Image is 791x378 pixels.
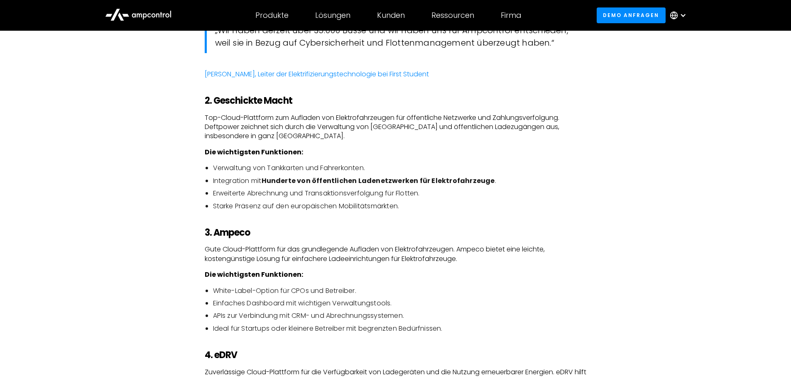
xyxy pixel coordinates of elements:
li: White-Label-Option für CPOs und Betreiber. [213,286,587,295]
strong: Die wichtigsten Funktionen: [205,270,303,279]
li: Ideal für Startups oder kleinere Betreiber mit begrenzten Bedürfnissen. [213,324,587,333]
div: Produkte [255,11,289,20]
p: Gute Cloud-Plattform für das grundlegende Aufladen von Elektrofahrzeugen. Ampeco bietet eine leic... [205,245,587,263]
div: Firma [501,11,521,20]
strong: 3. Ampeco [205,226,250,239]
div: Ressourcen [431,11,474,20]
div: Lösungen [315,11,350,20]
div: Kunden [377,11,405,20]
li: Erweiterte Abrechnung und Transaktionsverfolgung für Flotten. [213,189,587,198]
strong: 4. eDRV [205,349,238,361]
strong: 2. Geschickte Macht [205,94,292,107]
strong: Hunderte von öffentlichen Ladenetzwerken für Elektrofahrzeuge [262,176,495,185]
blockquote: „Wir haben derzeit über 35.000 Busse und wir haben uns für Ampcontrol entschieden, weil sie in Be... [205,20,587,53]
a: [PERSON_NAME], Leiter der Elektrifizierungstechnologie bei First Student [205,69,429,79]
a: Demo anfragen [597,7,666,23]
strong: Die wichtigsten Funktionen: [205,147,303,157]
li: APIs zur Verbindung mit CRM- und Abrechnungssystemen. [213,311,587,320]
li: Starke Präsenz auf den europäischen Mobilitätsmärkten. [213,202,587,211]
li: Integration mit . [213,176,587,185]
li: Einfaches Dashboard mit wichtigen Verwaltungstools. [213,299,587,308]
p: Top-Cloud-Plattform zum Aufladen von Elektrofahrzeugen für öffentliche Netzwerke und Zahlungsverf... [205,113,587,141]
li: Verwaltung von Tankkarten und Fahrerkonten. [213,163,587,173]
